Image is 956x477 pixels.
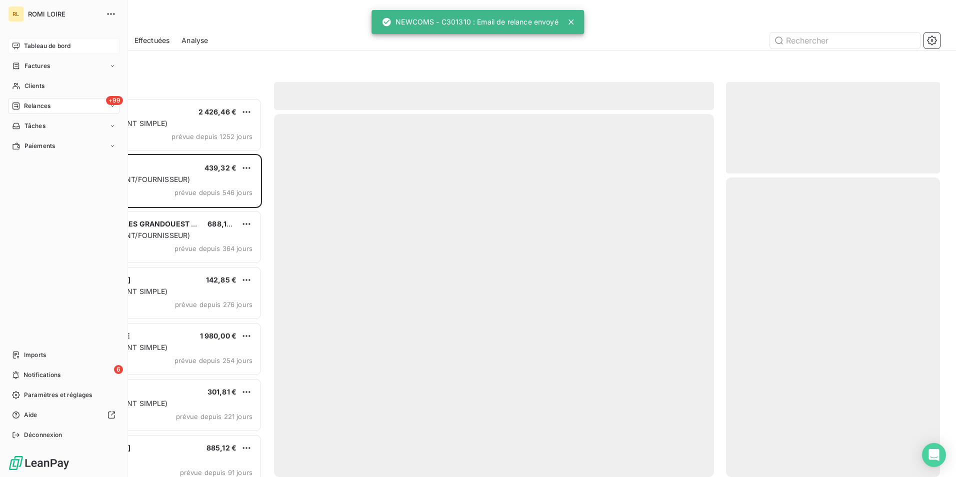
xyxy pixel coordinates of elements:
span: 2 426,46 € [198,107,237,116]
span: Notifications [23,370,60,379]
span: Paramètres et réglages [24,390,92,399]
span: 439,32 € [204,163,236,172]
span: Relances [24,101,50,110]
span: 301,81 € [207,387,236,396]
span: prévue depuis 254 jours [174,356,252,364]
span: GROUPE 1 (CLIENT/FOURNISSEUR) [71,231,190,239]
span: prévue depuis 364 jours [174,244,252,252]
input: Rechercher [770,32,920,48]
span: Clients [24,81,44,90]
div: NEWCOMS - C301310 : Email de relance envoyé [381,13,558,31]
div: Open Intercom Messenger [922,443,946,467]
span: Déconnexion [24,430,62,439]
span: 1 980,00 € [200,331,237,340]
span: Paiements [24,141,55,150]
span: Imports [24,350,46,359]
span: ROMI LOIRE [28,10,100,18]
span: prévue depuis 276 jours [175,300,252,308]
span: prévue depuis 221 jours [176,412,252,420]
span: prévue depuis 91 jours [180,468,252,476]
span: prévue depuis 546 jours [174,188,252,196]
span: Analyse [181,35,208,45]
span: 688,15 € [207,219,237,228]
span: SPIE BATIGNOLLES GRANDOUEST SAS [70,219,205,228]
span: Aide [24,410,37,419]
span: Tableau de bord [24,41,70,50]
span: Factures [24,61,50,70]
span: Effectuées [134,35,170,45]
span: 142,85 € [206,275,236,284]
img: Logo LeanPay [8,455,70,471]
span: Tâches [24,121,45,130]
a: Aide [8,407,119,423]
span: GROUPE 1 (CLIENT/FOURNISSEUR) [71,175,190,183]
div: grid [48,98,262,477]
span: prévue depuis 1252 jours [171,132,252,140]
span: 885,12 € [206,443,236,452]
div: RL [8,6,24,22]
span: +99 [106,96,123,105]
span: 6 [114,365,123,374]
